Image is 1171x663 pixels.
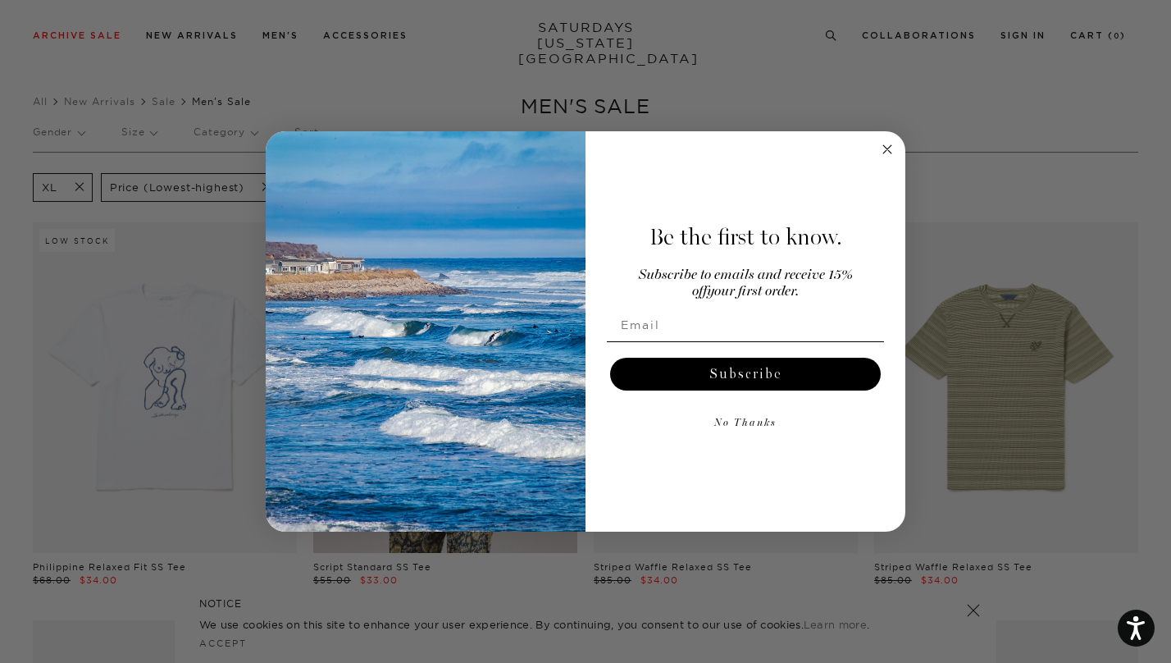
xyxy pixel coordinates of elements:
[607,309,884,341] input: Email
[266,131,585,532] img: 125c788d-000d-4f3e-b05a-1b92b2a23ec9.jpeg
[707,285,799,299] span: your first order.
[649,223,842,251] span: Be the first to know.
[692,285,707,299] span: off
[607,407,884,440] button: No Thanks
[607,341,884,342] img: underline
[639,268,853,282] span: Subscribe to emails and receive 15%
[877,139,897,159] button: Close dialog
[610,358,881,391] button: Subscribe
